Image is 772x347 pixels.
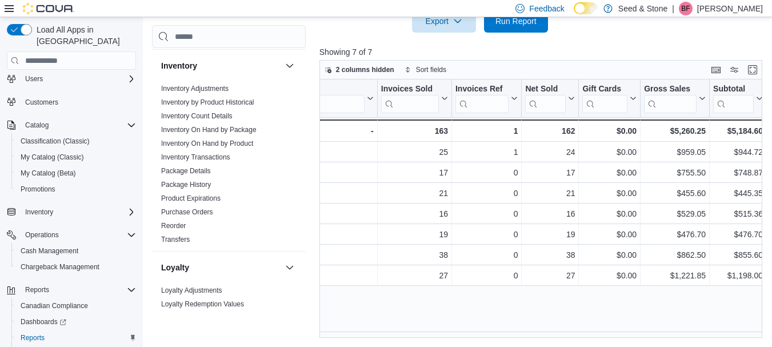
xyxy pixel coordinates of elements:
div: Invoices Sold [381,84,439,95]
div: [DATE] [295,269,374,283]
button: Reports [11,330,141,346]
button: Inventory [161,61,281,72]
button: Operations [2,227,141,243]
div: Inventory [152,82,306,252]
div: Brian Furman [679,2,693,15]
div: [DATE] [295,146,374,159]
a: Inventory Count Details [161,113,233,121]
a: Reorder [161,222,186,230]
button: My Catalog (Beta) [11,165,141,181]
a: Transfers [161,236,190,244]
p: Seed & Stone [618,2,667,15]
button: Date [295,84,374,113]
div: Loyalty [152,284,306,316]
div: $862.50 [644,249,706,262]
div: 17 [381,166,448,180]
span: My Catalog (Beta) [16,166,136,180]
span: Inventory Transactions [161,153,230,162]
div: 0 [455,166,518,180]
div: 163 [381,124,448,138]
div: $476.70 [644,228,706,242]
span: Canadian Compliance [16,299,136,313]
button: Loyalty [161,262,281,274]
a: Dashboards [11,314,141,330]
span: Loyalty Adjustments [161,286,222,296]
span: Reports [21,333,45,342]
span: Inventory [21,205,136,219]
div: $476.70 [713,228,763,242]
a: Inventory On Hand by Product [161,140,253,148]
div: $959.05 [644,146,706,159]
h3: Loyalty [161,262,189,274]
div: 0 [455,249,518,262]
span: Reports [21,283,136,297]
div: 19 [525,228,575,242]
span: Reorder [161,222,186,231]
a: Product Expirations [161,195,221,203]
button: Catalog [21,118,53,132]
span: Inventory On Hand by Product [161,139,253,149]
a: Dashboards [16,315,71,329]
div: Date [295,84,365,113]
div: $748.87 [713,166,763,180]
div: $0.00 [582,228,637,242]
button: Invoices Ref [455,84,518,113]
button: Classification (Classic) [11,133,141,149]
p: Showing 7 of 7 [319,46,767,58]
div: 162 [525,124,575,138]
a: My Catalog (Classic) [16,150,89,164]
a: Loyalty Adjustments [161,287,222,295]
a: Purchase Orders [161,209,213,217]
div: Invoices Ref [455,84,509,113]
div: 1 [455,146,518,159]
p: [PERSON_NAME] [697,2,763,15]
span: Inventory Adjustments [161,85,229,94]
input: Dark Mode [574,2,598,14]
div: 16 [525,208,575,221]
div: Net Sold [525,84,566,95]
span: My Catalog (Classic) [21,153,84,162]
span: My Catalog (Beta) [21,169,76,178]
p: | [672,2,674,15]
a: Inventory by Product Historical [161,99,254,107]
div: $5,260.25 [644,124,706,138]
button: Canadian Compliance [11,298,141,314]
span: Inventory On Hand by Package [161,126,257,135]
div: $855.60 [713,249,763,262]
div: $1,221.85 [644,269,706,283]
div: Subtotal [713,84,754,113]
span: BF [681,2,690,15]
button: Invoices Sold [381,84,448,113]
a: Loyalty Redemption Values [161,301,244,309]
div: $944.72 [713,146,763,159]
button: Loyalty [283,261,297,275]
span: Reports [25,285,49,294]
button: Inventory [283,59,297,73]
div: 1 [455,124,518,138]
span: Operations [21,228,136,242]
a: Cash Management [16,244,83,258]
button: Users [21,72,47,86]
button: Customers [2,94,141,110]
div: $515.36 [713,208,763,221]
div: 21 [381,187,448,201]
div: - [295,124,374,138]
div: $0.00 [582,269,637,283]
div: 0 [455,269,518,283]
span: Dashboards [21,317,66,326]
button: Reports [2,282,141,298]
span: Catalog [21,118,136,132]
div: 27 [525,269,575,283]
span: Dark Mode [574,14,574,15]
div: $0.00 [582,187,637,201]
div: 24 [525,146,575,159]
button: Run Report [484,10,548,33]
span: Transfers [161,236,190,245]
a: Inventory Transactions [161,154,230,162]
span: Inventory by Product Historical [161,98,254,107]
button: Inventory [21,205,58,219]
div: [DATE] [295,228,374,242]
span: Inventory Count Details [161,112,233,121]
div: 17 [525,166,575,180]
span: Product Expirations [161,194,221,204]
